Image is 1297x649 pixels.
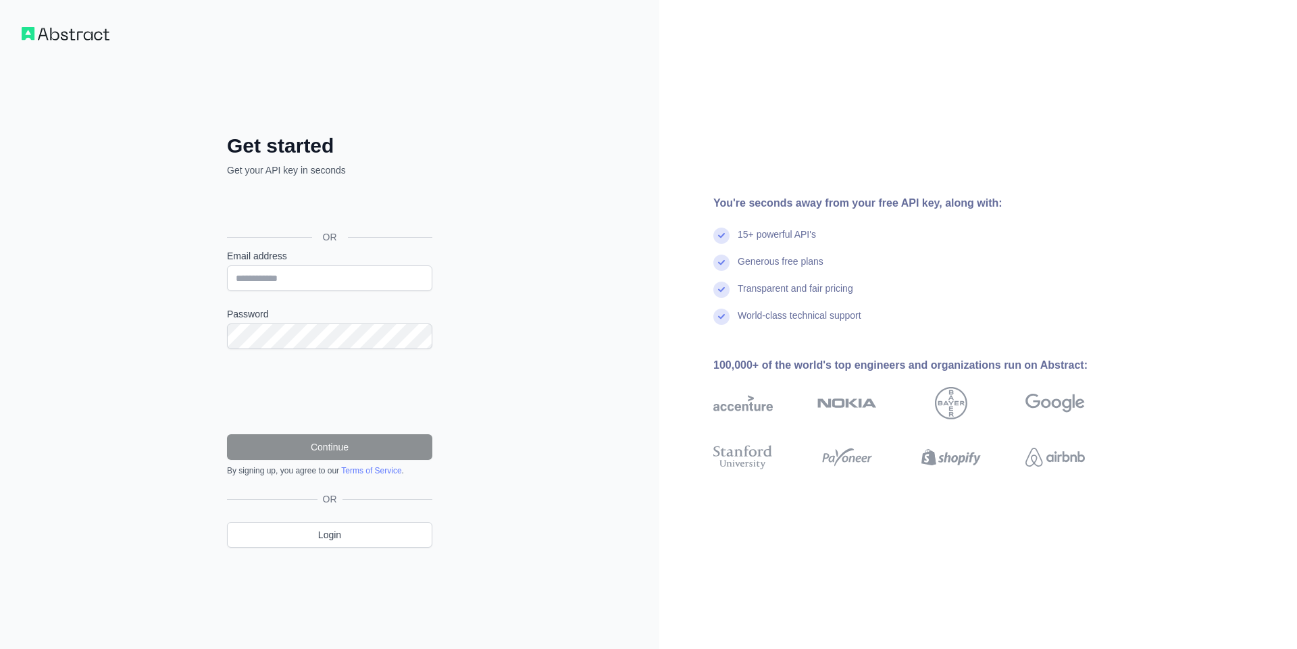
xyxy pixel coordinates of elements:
[713,357,1128,373] div: 100,000+ of the world's top engineers and organizations run on Abstract:
[227,134,432,158] h2: Get started
[22,27,109,41] img: Workflow
[227,163,432,177] p: Get your API key in seconds
[713,309,730,325] img: check mark
[713,282,730,298] img: check mark
[738,309,861,336] div: World-class technical support
[227,307,432,321] label: Password
[312,230,348,244] span: OR
[1025,442,1085,472] img: airbnb
[220,192,436,222] iframe: Sign in with Google Button
[935,387,967,419] img: bayer
[713,228,730,244] img: check mark
[738,255,823,282] div: Generous free plans
[227,434,432,460] button: Continue
[713,195,1128,211] div: You're seconds away from your free API key, along with:
[817,387,877,419] img: nokia
[227,365,432,418] iframe: reCAPTCHA
[227,465,432,476] div: By signing up, you agree to our .
[227,522,432,548] a: Login
[921,442,981,472] img: shopify
[713,442,773,472] img: stanford university
[713,255,730,271] img: check mark
[227,249,432,263] label: Email address
[738,282,853,309] div: Transparent and fair pricing
[713,387,773,419] img: accenture
[317,492,342,506] span: OR
[817,442,877,472] img: payoneer
[1025,387,1085,419] img: google
[738,228,816,255] div: 15+ powerful API's
[341,466,401,475] a: Terms of Service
